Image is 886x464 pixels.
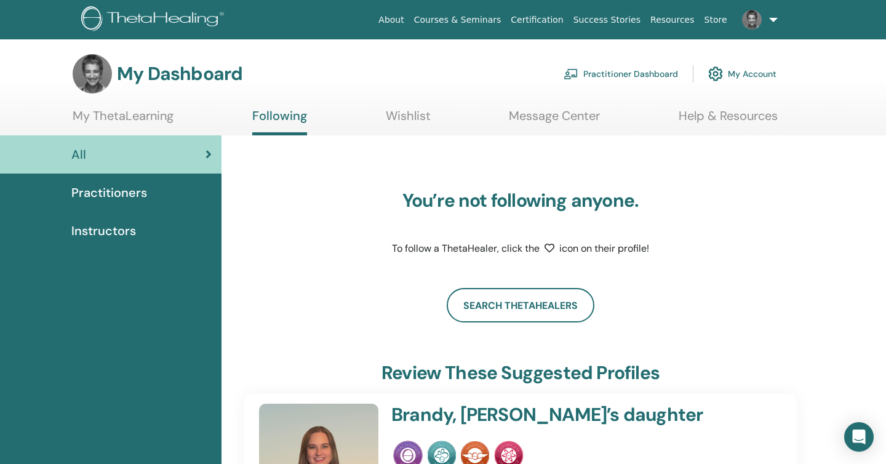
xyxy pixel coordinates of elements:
h3: You’re not following anyone. [367,190,674,212]
a: Certification [506,9,568,31]
a: Success Stories [569,9,645,31]
img: default.jpg [73,54,112,94]
a: Wishlist [386,108,431,132]
a: Following [252,108,307,135]
span: Instructors [71,222,136,240]
a: Courses & Seminars [409,9,506,31]
a: My Account [708,60,776,87]
p: To follow a ThetaHealer, click the icon on their profile! [367,241,674,256]
a: Practitioner Dashboard [564,60,678,87]
span: All [71,145,86,164]
a: Resources [645,9,700,31]
img: logo.png [81,6,228,34]
img: cog.svg [708,63,723,84]
a: Store [700,9,732,31]
a: Message Center [509,108,600,132]
img: default.jpg [742,10,762,30]
span: Practitioners [71,183,147,202]
a: Help & Resources [679,108,778,132]
h3: My Dashboard [117,63,242,85]
a: About [373,9,409,31]
a: My ThetaLearning [73,108,174,132]
div: Open Intercom Messenger [844,422,874,452]
h3: Review these suggested profiles [381,362,660,384]
img: chalkboard-teacher.svg [564,68,578,79]
a: Search ThetaHealers [447,288,594,322]
h4: Brandy, [PERSON_NAME]’s daughter [391,404,710,426]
